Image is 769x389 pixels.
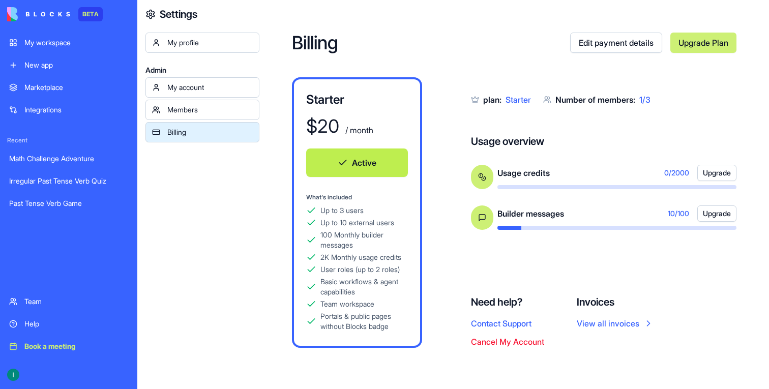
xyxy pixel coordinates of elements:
[664,168,689,178] span: 0 / 2000
[471,317,531,330] button: Contact Support
[9,154,128,164] div: Math Challenge Adventure
[483,95,501,105] span: plan:
[145,65,259,75] span: Admin
[3,100,134,120] a: Integrations
[160,7,197,21] h4: Settings
[24,319,128,329] div: Help
[471,295,544,309] h4: Need help?
[78,7,103,21] div: BETA
[306,193,408,201] div: What's included
[9,176,128,186] div: Irregular Past Tense Verb Quiz
[145,33,259,53] a: My profile
[145,77,259,98] a: My account
[167,82,253,93] div: My account
[292,33,570,53] h2: Billing
[506,95,531,105] span: Starter
[555,95,635,105] span: Number of members:
[24,82,128,93] div: Marketplace
[320,218,394,228] div: Up to 10 external users
[9,198,128,208] div: Past Tense Verb Game
[306,92,408,108] div: Starter
[167,127,253,137] div: Billing
[306,116,339,136] div: $ 20
[320,277,408,297] div: Basic workflows & agent capabilities
[145,100,259,120] a: Members
[3,171,134,191] a: Irregular Past Tense Verb Quiz
[7,7,103,21] a: BETA
[668,208,689,219] span: 10 / 100
[3,291,134,312] a: Team
[3,136,134,144] span: Recent
[3,33,134,53] a: My workspace
[577,295,654,309] h4: Invoices
[306,148,408,177] button: Active
[320,230,408,250] div: 100 Monthly builder messages
[24,38,128,48] div: My workspace
[697,205,736,222] button: Upgrade
[639,95,650,105] span: 1 / 3
[7,7,70,21] img: logo
[7,369,19,381] img: ACg8ocJA1bl1QeWGFLPhuwcQRvAv9TimZ7Zu7nfPvWXfiOhKzTeEFA=s96-c
[167,105,253,115] div: Members
[292,77,422,348] a: Starter$20 / monthActiveWhat's includedUp to 3 usersUp to 10 external users100 Monthly builder me...
[3,193,134,214] a: Past Tense Verb Game
[577,317,654,330] a: View all invoices
[3,77,134,98] a: Marketplace
[343,124,373,136] div: / month
[320,205,364,216] div: Up to 3 users
[320,311,408,332] div: Portals & public pages without Blocks badge
[320,252,401,262] div: 2K Monthly usage credits
[3,148,134,169] a: Math Challenge Adventure
[570,33,662,53] a: Edit payment details
[497,207,564,220] span: Builder messages
[3,55,134,75] a: New app
[471,134,544,148] h4: Usage overview
[670,33,736,53] a: Upgrade Plan
[145,122,259,142] a: Billing
[497,167,550,179] span: Usage credits
[24,296,128,307] div: Team
[24,105,128,115] div: Integrations
[24,341,128,351] div: Book a meeting
[3,314,134,334] a: Help
[3,336,134,356] a: Book a meeting
[320,264,400,275] div: User roles (up to 2 roles)
[320,299,374,309] div: Team workspace
[24,60,128,70] div: New app
[471,336,544,348] button: Cancel My Account
[167,38,253,48] div: My profile
[697,165,736,181] button: Upgrade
